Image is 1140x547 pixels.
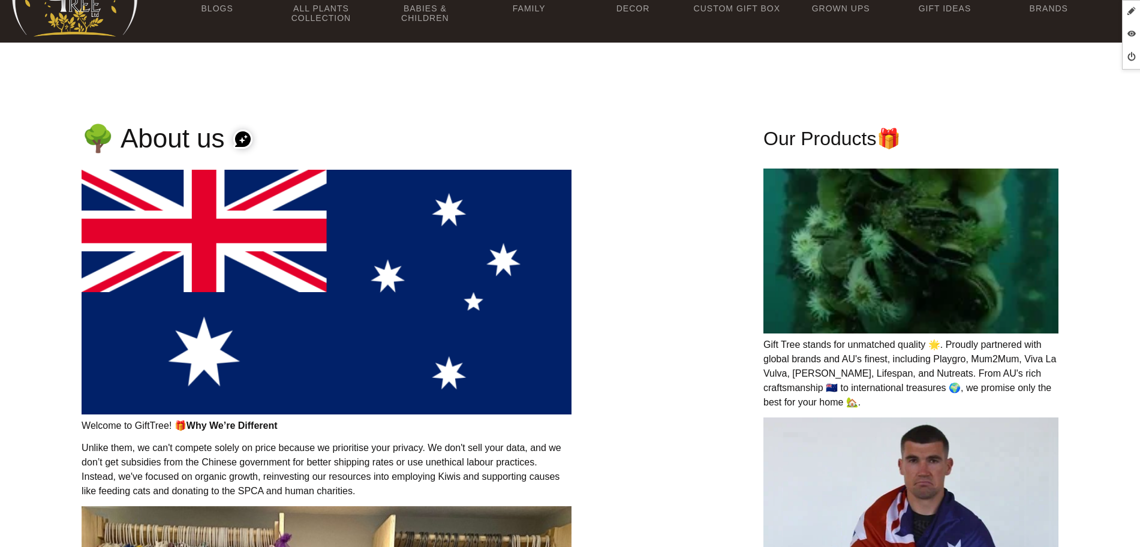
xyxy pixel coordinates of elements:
[82,441,571,498] p: Unlike them, we can't compete solely on price because we prioritise your privacy. We don't sell y...
[82,124,571,153] h1: 🌳 About us
[82,170,571,433] p: Welcome to GiftTree! 🎁
[763,338,1058,410] p: Gift Tree stands for unmatched quality 🌟. Proudly partnered with global brands and AU's finest, i...
[763,124,1058,153] h2: Our Products🎁
[187,420,278,431] strong: Why We’re Different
